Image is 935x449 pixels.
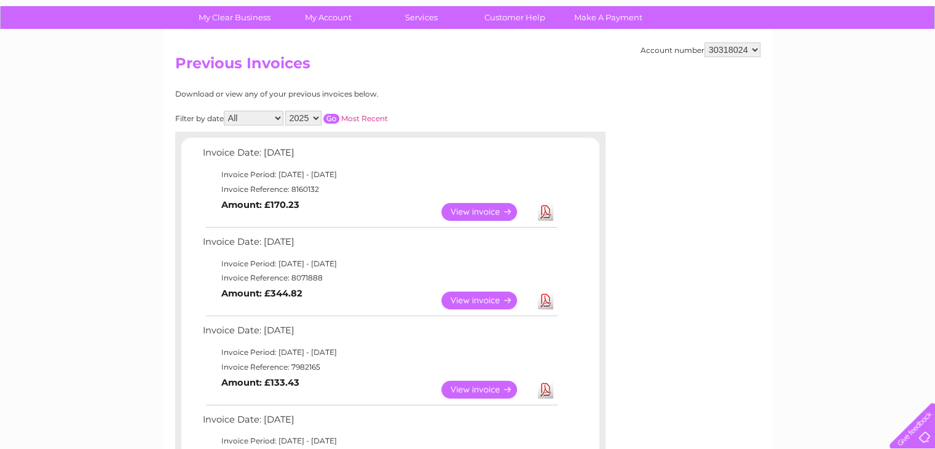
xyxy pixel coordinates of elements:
a: Customer Help [464,6,566,29]
a: Make A Payment [558,6,659,29]
b: Amount: £170.23 [221,199,299,210]
a: Download [538,203,553,221]
a: Most Recent [341,114,388,123]
a: Contact [853,52,883,62]
a: Energy [749,52,776,62]
a: View [441,292,532,309]
a: Services [371,6,472,29]
td: Invoice Reference: 7982165 [200,360,559,375]
div: Clear Business is a trading name of Verastar Limited (registered in [GEOGRAPHIC_DATA] No. 3667643... [178,7,759,60]
td: Invoice Period: [DATE] - [DATE] [200,345,559,360]
td: Invoice Reference: 8160132 [200,182,559,197]
td: Invoice Period: [DATE] - [DATE] [200,167,559,182]
td: Invoice Date: [DATE] [200,411,559,434]
a: My Clear Business [184,6,285,29]
b: Amount: £133.43 [221,377,299,388]
td: Invoice Period: [DATE] - [DATE] [200,434,559,448]
a: My Account [277,6,379,29]
a: Download [538,381,553,399]
td: Invoice Date: [DATE] [200,322,559,345]
b: Amount: £344.82 [221,288,302,299]
div: Filter by date [175,111,498,125]
a: Blog [828,52,846,62]
a: View [441,381,532,399]
div: Account number [641,42,760,57]
td: Invoice Date: [DATE] [200,234,559,256]
td: Invoice Date: [DATE] [200,145,559,167]
td: Invoice Period: [DATE] - [DATE] [200,256,559,271]
h2: Previous Invoices [175,55,760,78]
a: View [441,203,532,221]
img: logo.png [33,32,95,70]
a: 0333 014 3131 [703,6,788,22]
div: Download or view any of your previous invoices below. [175,90,498,98]
a: Log out [894,52,923,62]
td: Invoice Reference: 8071888 [200,271,559,285]
a: Water [719,52,742,62]
a: Download [538,292,553,309]
a: Telecoms [784,52,821,62]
